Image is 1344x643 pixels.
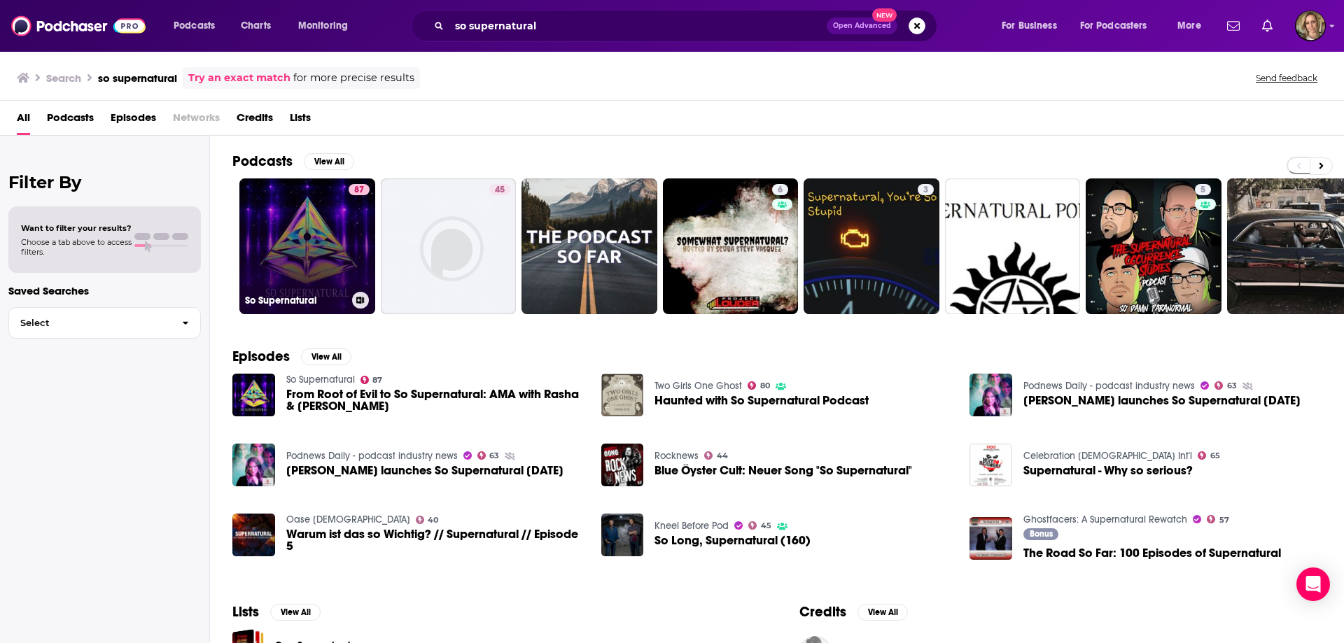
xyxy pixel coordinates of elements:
[21,223,132,233] span: Want to filter your results?
[1200,183,1205,197] span: 5
[918,184,934,195] a: 3
[1023,514,1187,525] a: Ghostfacers: A Supernatural Rewatch
[654,535,811,546] span: So Long, Supernatural (160)
[449,15,827,37] input: Search podcasts, credits, & more...
[286,388,584,412] a: From Root of Evil to So Supernatural: AMA with Rasha & Yvette
[9,318,171,327] span: Select
[174,16,215,36] span: Podcasts
[360,376,383,384] a: 87
[290,106,311,135] a: Lists
[232,603,259,621] h2: Lists
[237,106,273,135] a: Credits
[778,183,783,197] span: 6
[293,70,414,86] span: for more precise results
[654,450,699,462] a: Rocknews
[1252,72,1322,84] button: Send feedback
[286,514,410,525] a: Oase Church
[1023,465,1193,476] span: Supernatural - Why so serious?
[286,450,458,462] a: Podnews Daily - podcast industry news
[1296,567,1330,601] div: Open Intercom Messenger
[232,15,279,37] a: Charts
[47,106,94,135] a: Podcasts
[17,106,30,135] a: All
[188,70,290,86] a: Try an exact match
[857,604,908,621] button: View All
[1198,451,1220,460] a: 65
[173,106,220,135] span: Networks
[304,153,354,170] button: View All
[111,106,156,135] a: Episodes
[8,307,201,339] button: Select
[748,381,770,390] a: 80
[1221,14,1245,38] a: Show notifications dropdown
[288,15,366,37] button: open menu
[872,8,897,22] span: New
[372,377,382,383] span: 87
[969,444,1012,486] img: Supernatural - Why so serious?
[654,465,912,476] a: Blue Öyster Cult: Neuer Song "So Supernatural"
[1023,450,1192,462] a: Celebration Church Int'l
[8,172,201,192] h2: Filter By
[923,183,928,197] span: 3
[969,374,1012,416] img: Ashley Flowers launches So Supernatural on Friday
[654,395,869,407] a: Haunted with So Supernatural Podcast
[232,514,275,556] img: Warum ist das so Wichtig? // Supernatural // Episode 5
[663,178,799,314] a: 6
[232,603,321,621] a: ListsView All
[241,16,271,36] span: Charts
[232,153,354,170] a: PodcastsView All
[804,178,939,314] a: 3
[164,15,233,37] button: open menu
[232,444,275,486] img: Ashley Flowers launches So Supernatural on Friday
[239,178,375,314] a: 87So Supernatural
[992,15,1074,37] button: open menu
[232,348,290,365] h2: Episodes
[704,451,728,460] a: 44
[1023,547,1281,559] a: The Road So Far: 100 Episodes of Supernatural
[1256,14,1278,38] a: Show notifications dropdown
[1210,453,1220,459] span: 65
[428,517,438,523] span: 40
[477,451,500,460] a: 63
[717,453,728,459] span: 44
[601,514,644,556] img: So Long, Supernatural (160)
[1207,515,1229,523] a: 57
[827,17,897,34] button: Open AdvancedNew
[1002,16,1057,36] span: For Business
[1219,517,1229,523] span: 57
[1030,530,1053,538] span: Bonus
[654,520,729,532] a: Kneel Before Pod
[1195,184,1211,195] a: 5
[8,284,201,297] p: Saved Searches
[232,153,293,170] h2: Podcasts
[969,517,1012,560] img: The Road So Far: 100 Episodes of Supernatural
[286,374,355,386] a: So Supernatural
[601,374,644,416] img: Haunted with So Supernatural Podcast
[46,71,81,85] h3: Search
[286,388,584,412] span: From Root of Evil to So Supernatural: AMA with Rasha & [PERSON_NAME]
[11,13,146,39] a: Podchaser - Follow, Share and Rate Podcasts
[1295,10,1326,41] button: Show profile menu
[601,444,644,486] img: Blue Öyster Cult: Neuer Song "So Supernatural"
[799,603,908,621] a: CreditsView All
[761,523,771,529] span: 45
[98,71,177,85] h3: so supernatural
[489,184,510,195] a: 45
[760,383,770,389] span: 80
[1177,16,1201,36] span: More
[286,528,584,552] span: Warum ist das so Wichtig? // Supernatural // Episode 5
[286,465,563,476] span: [PERSON_NAME] launches So Supernatural [DATE]
[270,604,321,621] button: View All
[1023,380,1195,392] a: Podnews Daily - podcast industry news
[1080,16,1147,36] span: For Podcasters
